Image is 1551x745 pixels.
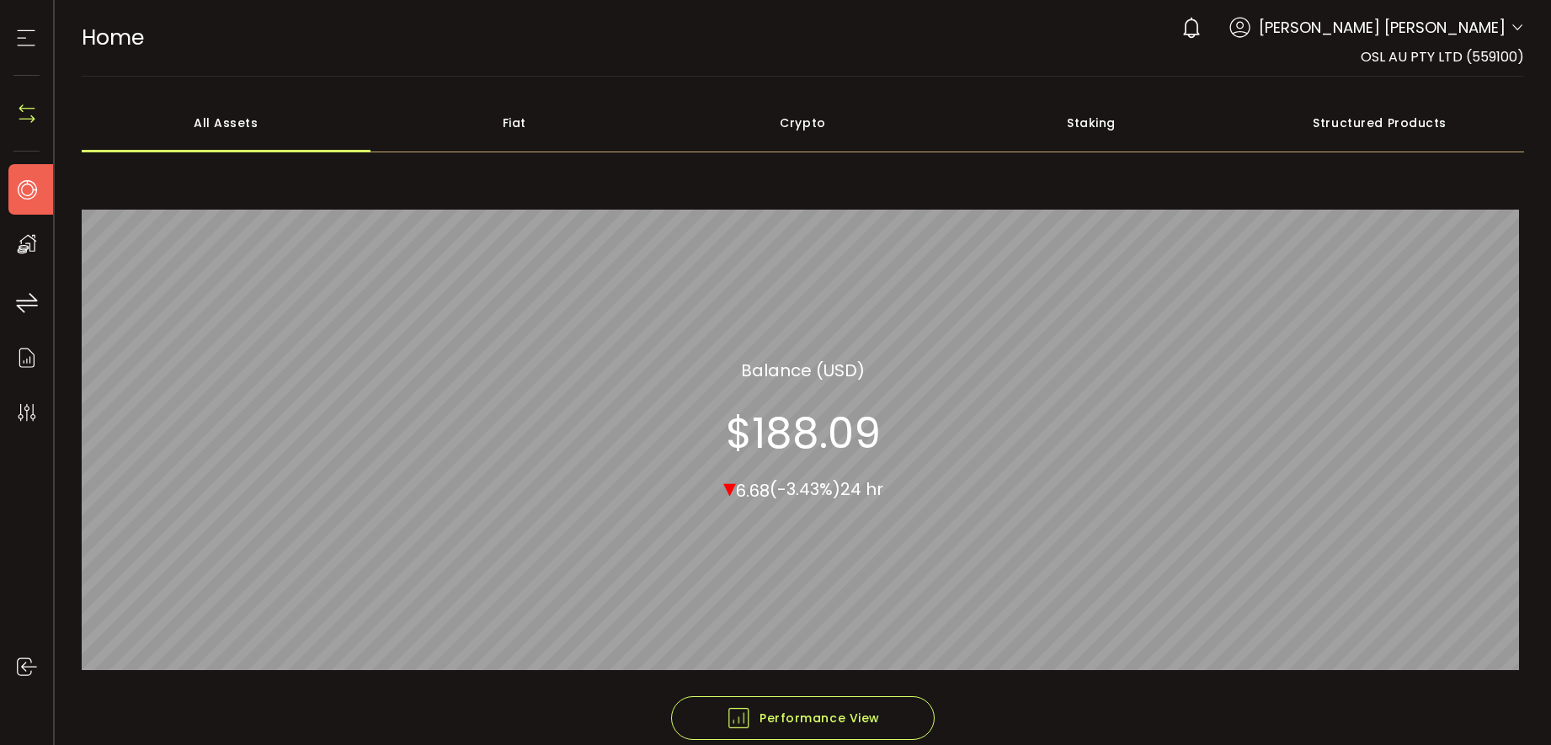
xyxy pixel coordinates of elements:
button: Performance View [671,696,935,740]
div: All Assets [82,93,370,152]
span: Home [82,23,144,52]
span: OSL AU PTY LTD (559100) [1361,47,1524,67]
div: Fiat [370,93,659,152]
div: Crypto [658,93,947,152]
div: Staking [947,93,1236,152]
img: N4P5cjLOiQAAAABJRU5ErkJggg== [14,101,40,126]
span: Performance View [726,705,880,731]
span: [PERSON_NAME] [PERSON_NAME] [1259,16,1506,39]
iframe: Chat Widget [1351,563,1551,745]
div: Structured Products [1235,93,1524,152]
